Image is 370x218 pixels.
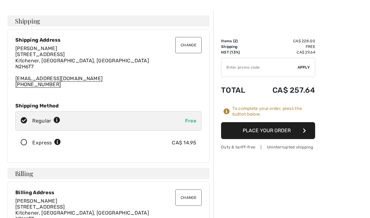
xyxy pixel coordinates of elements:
[234,39,236,43] span: 2
[221,44,255,49] td: Shipping
[232,106,315,117] div: To complete your order, press the button below.
[221,49,255,55] td: HST (13%)
[221,122,315,139] button: Place Your Order
[185,118,196,124] span: Free
[15,170,33,177] span: Billing
[221,38,255,44] td: Items ( )
[15,18,40,24] span: Shipping
[221,58,298,77] input: Promo code
[15,51,149,69] span: [STREET_ADDRESS] Kitchener, [GEOGRAPHIC_DATA], [GEOGRAPHIC_DATA] N2H6T7
[255,49,315,55] td: CA$ 29.64
[298,65,310,70] span: Apply
[15,37,202,43] div: Shipping Address
[15,45,57,51] span: [PERSON_NAME]
[15,189,202,195] div: Billing Address
[255,38,315,44] td: CA$ 228.00
[175,37,202,53] button: Change
[172,139,196,147] div: CA$ 14.95
[32,117,60,125] div: Regular
[32,139,61,147] div: Express
[221,80,255,101] td: Total
[221,144,315,150] div: Duty & tariff-free | Uninterrupted shipping
[175,189,202,206] button: Change
[255,80,315,101] td: CA$ 257.64
[15,103,202,109] div: Shipping Method
[15,198,57,204] span: [PERSON_NAME]
[255,44,315,49] td: Free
